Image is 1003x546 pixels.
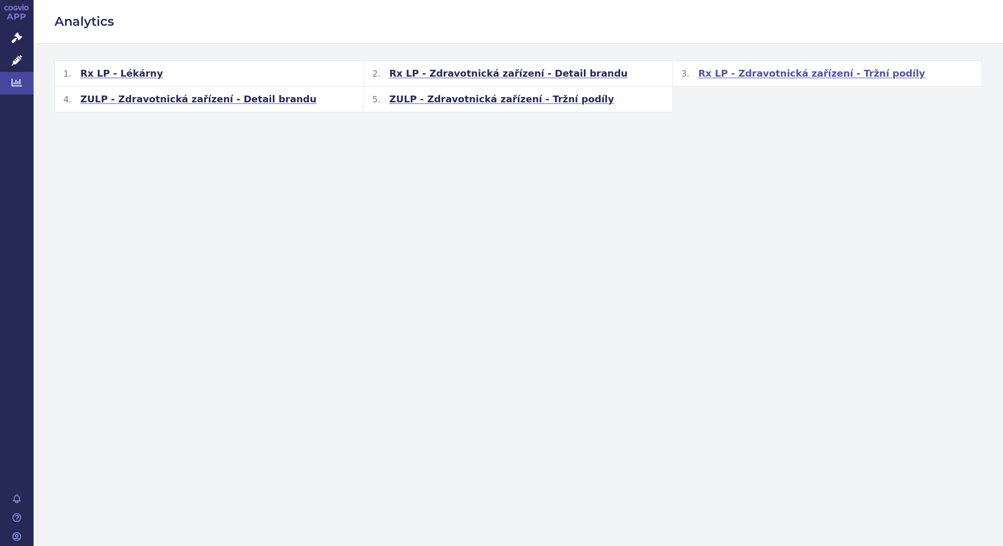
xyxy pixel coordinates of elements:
[389,93,614,106] span: ZULP - Zdravotnická zařízení - Tržní podíly
[364,87,673,112] button: ZULP - Zdravotnická zařízení - Tržní podíly
[55,13,982,30] h2: Analytics
[389,67,627,80] span: Rx LP - Zdravotnická zařízení - Detail brandu
[364,61,673,87] button: Rx LP - Zdravotnická zařízení - Detail brandu
[55,61,364,87] button: Rx LP - Lékárny
[80,93,316,106] span: ZULP - Zdravotnická zařízení - Detail brandu
[55,87,364,112] button: ZULP - Zdravotnická zařízení - Detail brandu
[698,67,925,80] span: Rx LP - Zdravotnická zařízení - Tržní podíly
[80,67,163,80] span: Rx LP - Lékárny
[673,61,982,87] button: Rx LP - Zdravotnická zařízení - Tržní podíly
